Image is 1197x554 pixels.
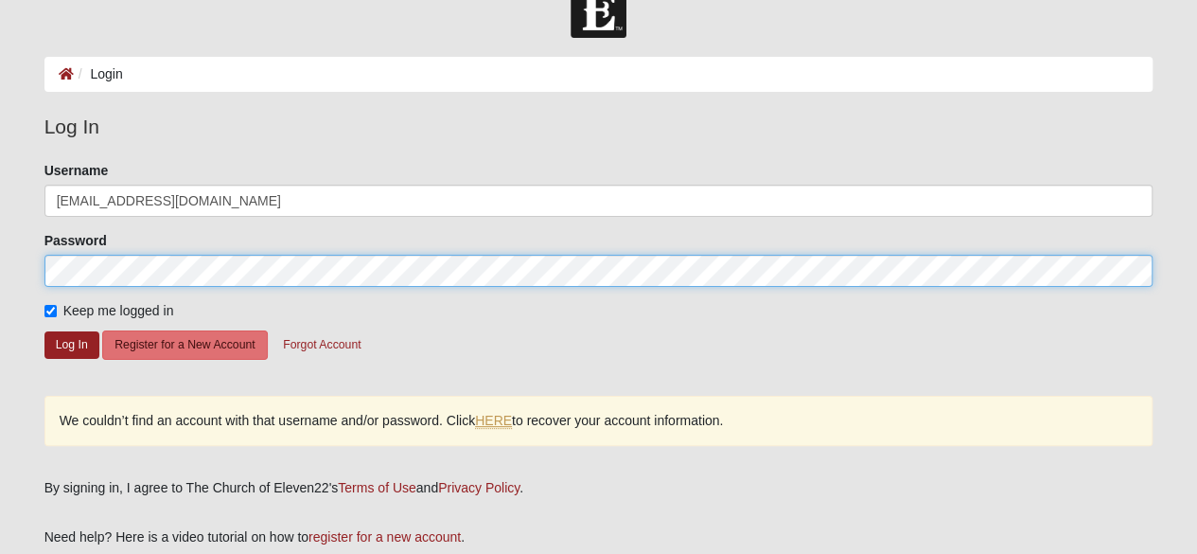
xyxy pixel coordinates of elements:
div: By signing in, I agree to The Church of Eleven22's and . [44,478,1153,498]
span: Keep me logged in [63,303,174,318]
div: We couldn’t find an account with that username and/or password. Click to recover your account inf... [44,396,1153,446]
label: Username [44,161,109,180]
a: HERE [475,413,512,429]
button: Log In [44,331,99,359]
label: Password [44,231,107,250]
legend: Log In [44,112,1153,142]
li: Login [74,64,123,84]
a: Terms of Use [338,480,415,495]
p: Need help? Here is a video tutorial on how to . [44,527,1153,547]
a: Privacy Policy [438,480,519,495]
button: Forgot Account [271,331,373,360]
input: Keep me logged in [44,305,57,317]
a: register for a new account [308,529,461,545]
button: Register for a New Account [102,331,267,360]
